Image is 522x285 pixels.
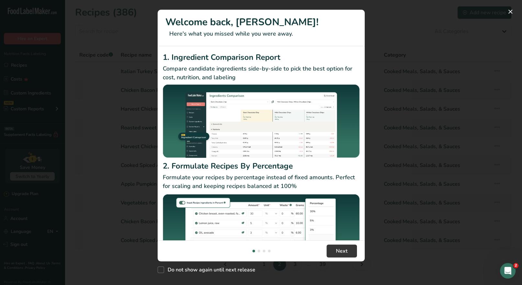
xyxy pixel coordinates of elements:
h2: 2. Formulate Recipes By Percentage [163,160,360,172]
span: Do not show again until next release [164,267,255,273]
h1: Welcome back, [PERSON_NAME]! [165,15,357,29]
img: Formulate Recipes By Percentage [163,193,360,271]
h2: 1. Ingredient Comparison Report [163,51,360,63]
img: Ingredient Comparison Report [163,84,360,158]
button: Next [327,245,357,258]
p: Here's what you missed while you were away. [165,29,357,38]
iframe: Intercom live chat [500,263,516,279]
p: Formulate your recipes by percentage instead of fixed amounts. Perfect for scaling and keeping re... [163,173,360,191]
p: Compare candidate ingredients side-by-side to pick the best option for cost, nutrition, and labeling [163,64,360,82]
span: Next [336,247,348,255]
span: 2 [513,263,518,268]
